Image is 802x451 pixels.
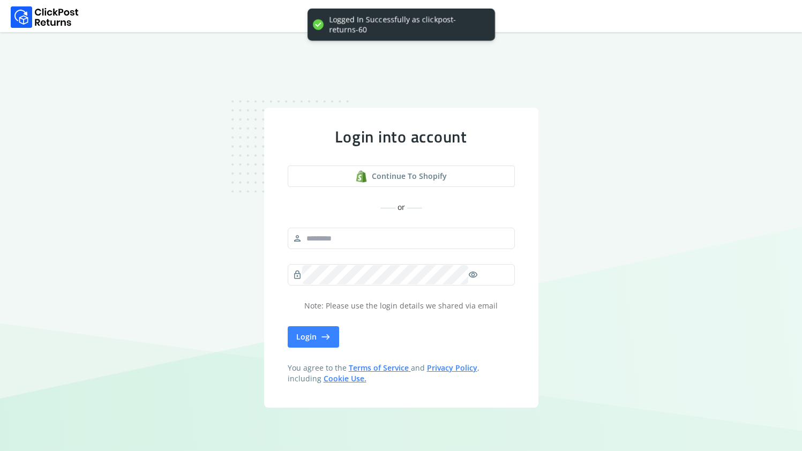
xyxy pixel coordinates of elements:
[329,15,484,34] div: Logged In Successfully as clickpost-returns-60
[355,170,368,183] img: shopify logo
[288,363,515,384] span: You agree to the and , including
[349,363,411,373] a: Terms of Service
[324,373,366,384] a: Cookie Use.
[288,166,515,187] a: shopify logoContinue to shopify
[468,267,478,282] span: visibility
[11,6,79,28] img: Logo
[288,202,515,213] div: or
[288,166,515,187] button: Continue to shopify
[293,267,302,282] span: lock
[293,231,302,246] span: person
[288,127,515,146] div: Login into account
[427,363,477,373] a: Privacy Policy
[288,300,515,311] p: Note: Please use the login details we shared via email
[288,326,339,348] button: Login east
[321,329,331,344] span: east
[372,171,447,182] span: Continue to shopify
